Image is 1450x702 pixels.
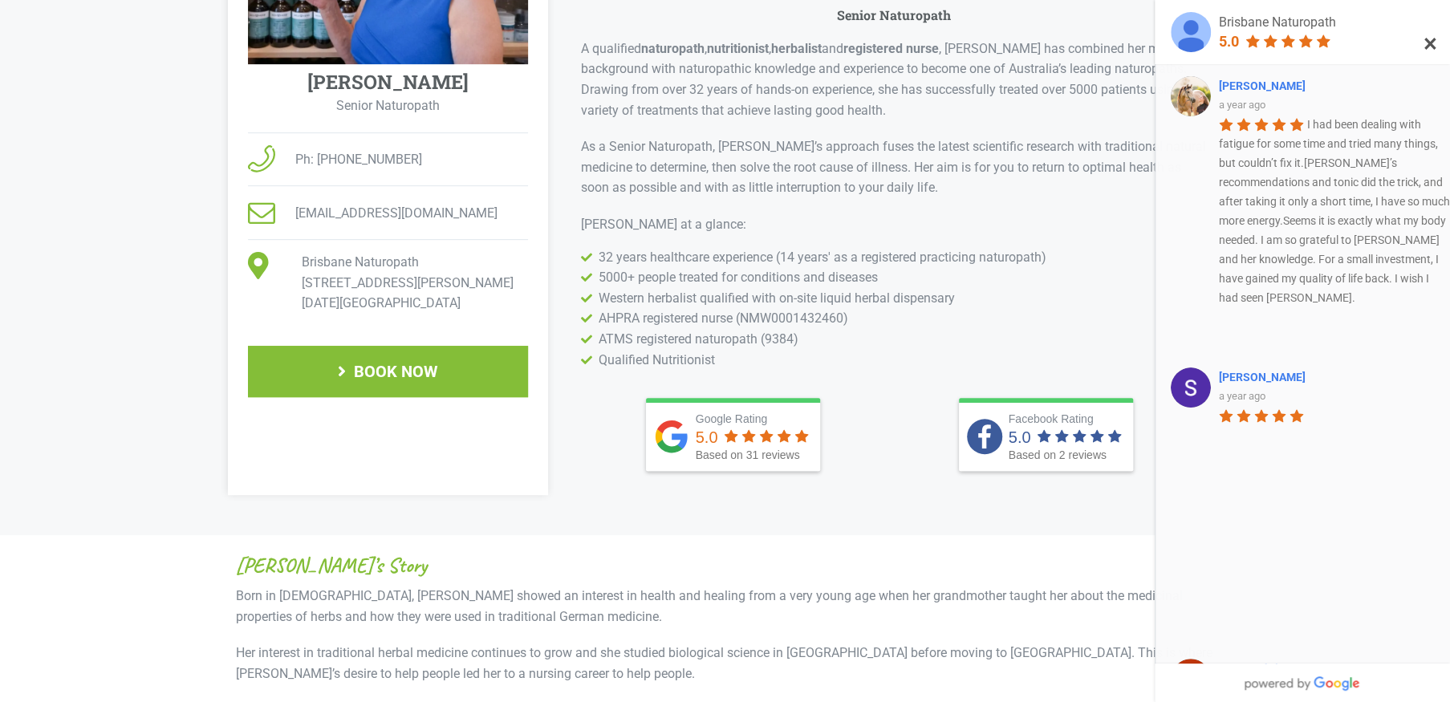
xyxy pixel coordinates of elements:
div: Facebook Rating [1009,411,1126,427]
img: Shakina Burdo [1171,367,1211,408]
span: Ph: [PHONE_NUMBER] [275,149,422,170]
div: 5.0 [1009,429,1031,445]
div: Dr. N Dashti [1219,659,1450,678]
span: AHPRA registered nurse (NMW0001432460) [595,308,848,329]
button: × [1424,8,1437,80]
div: 5.0 [696,429,718,445]
p: As a Senior Naturopath, [PERSON_NAME]’s approach fuses the latest scientific research with tradit... [580,136,1206,198]
span: Based on 31 reviews [696,448,800,461]
span: Brisbane Naturopath [STREET_ADDRESS][PERSON_NAME] [DATE][GEOGRAPHIC_DATA] [282,252,514,314]
img: Dr. N Dashti [1171,659,1211,699]
a: BOOK NOW [248,346,529,397]
span: 32 years healthcare experience (14 years' as a registered practicing naturopath) [595,247,1046,268]
div: Marina Haycroft [1219,76,1450,95]
div: a year ago [1219,95,1450,115]
span: 5000+ people treated for conditions and diseases [595,267,878,288]
div: a year ago [1219,387,1450,406]
p: Born in [DEMOGRAPHIC_DATA], [PERSON_NAME] showed an interest in health and healing from a very yo... [236,586,1215,627]
div: Shakina Burdo [1219,367,1450,387]
span: ATMS registered naturopath (9384) [595,329,798,350]
p: Senior Naturopath [248,99,529,112]
span: [PERSON_NAME]’s Story [236,555,427,576]
span: Based on 2 reviews [1009,448,1107,461]
span: Qualified Nutritionist [595,350,715,371]
p: A qualified , , and , [PERSON_NAME] has combined her medical background with naturopathic knowled... [580,39,1206,120]
img: Marina Haycroft [1171,76,1211,116]
p: [PERSON_NAME] at a glance: [580,214,1206,235]
span: Western herbalist qualified with on-site liquid herbal dispensary [595,288,955,309]
h4: [PERSON_NAME] [307,71,469,94]
div: Google Rating [696,411,813,427]
span: BOOK NOW [354,363,438,379]
span: I had been dealing with fatigue for some time and tried many things, but couldn’t fix it.[PERSON_... [1219,118,1450,304]
span: [EMAIL_ADDRESS][DOMAIN_NAME] [275,203,498,224]
p: Her interest in traditional herbal medicine continues to grow and she studied biological science ... [236,643,1215,684]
